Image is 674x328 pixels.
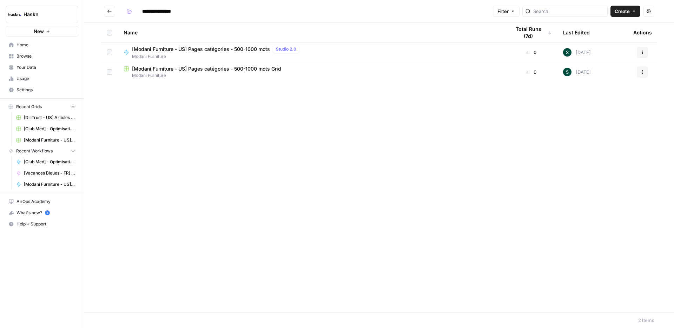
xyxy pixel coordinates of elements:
[24,126,75,132] span: [Club Med] - Optimisation + FAQ Grid
[13,179,78,190] a: [Modani Furniture - US] Pages catégories - 500-1000 mots
[16,76,75,82] span: Usage
[104,6,115,17] button: Go back
[16,42,75,48] span: Home
[6,207,78,218] button: What's new? 5
[6,196,78,207] a: AirOps Academy
[124,45,499,60] a: [Modani Furniture - US] Pages catégories - 500-1000 motsStudio 2.0Modani Furniture
[132,53,302,60] span: Modani Furniture
[563,68,591,76] div: [DATE]
[13,112,78,123] a: [DiliTrust - US] Articles de blog 700-1000 mots Grid
[8,8,21,21] img: Haskn Logo
[24,11,66,18] span: Haskn
[510,23,552,42] div: Total Runs (7d)
[16,87,75,93] span: Settings
[16,198,75,205] span: AirOps Academy
[24,137,75,143] span: [Modani Furniture - US] Pages catégories - 500-1000 mots Grid
[124,23,499,42] div: Name
[24,181,75,188] span: [Modani Furniture - US] Pages catégories - 500-1000 mots
[6,26,78,37] button: New
[124,65,499,79] a: [Modani Furniture - US] Pages catégories - 500-1000 mots GridModani Furniture
[16,148,53,154] span: Recent Workflows
[16,53,75,59] span: Browse
[16,221,75,227] span: Help + Support
[6,62,78,73] a: Your Data
[610,6,640,17] button: Create
[6,208,78,218] div: What's new?
[13,135,78,146] a: [Modani Furniture - US] Pages catégories - 500-1000 mots Grid
[6,39,78,51] a: Home
[6,6,78,23] button: Workspace: Haskn
[638,317,654,324] div: 2 Items
[13,156,78,168] a: [Club Med] - Optimisation + FAQ
[24,114,75,121] span: [DiliTrust - US] Articles de blog 700-1000 mots Grid
[563,48,591,57] div: [DATE]
[510,49,552,56] div: 0
[6,218,78,230] button: Help + Support
[34,28,44,35] span: New
[13,168,78,179] a: [Vacances Bleues - FR] Pages refonte sites hôtels - [GEOGRAPHIC_DATA]
[6,84,78,96] a: Settings
[24,170,75,176] span: [Vacances Bleues - FR] Pages refonte sites hôtels - [GEOGRAPHIC_DATA]
[615,8,630,15] span: Create
[132,65,281,72] span: [Modani Furniture - US] Pages catégories - 500-1000 mots Grid
[24,159,75,165] span: [Club Med] - Optimisation + FAQ
[6,101,78,112] button: Recent Grids
[45,210,50,215] a: 5
[563,48,571,57] img: 1zy2mh8b6ibtdktd6l3x6modsp44
[13,123,78,135] a: [Club Med] - Optimisation + FAQ Grid
[132,46,270,53] span: [Modani Furniture - US] Pages catégories - 500-1000 mots
[563,68,571,76] img: 1zy2mh8b6ibtdktd6l3x6modsp44
[16,104,42,110] span: Recent Grids
[6,73,78,84] a: Usage
[497,8,509,15] span: Filter
[493,6,520,17] button: Filter
[276,46,296,52] span: Studio 2.0
[510,68,552,76] div: 0
[6,146,78,156] button: Recent Workflows
[563,23,590,42] div: Last Edited
[533,8,604,15] input: Search
[46,211,48,215] text: 5
[124,72,499,79] span: Modani Furniture
[16,64,75,71] span: Your Data
[6,51,78,62] a: Browse
[633,23,652,42] div: Actions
